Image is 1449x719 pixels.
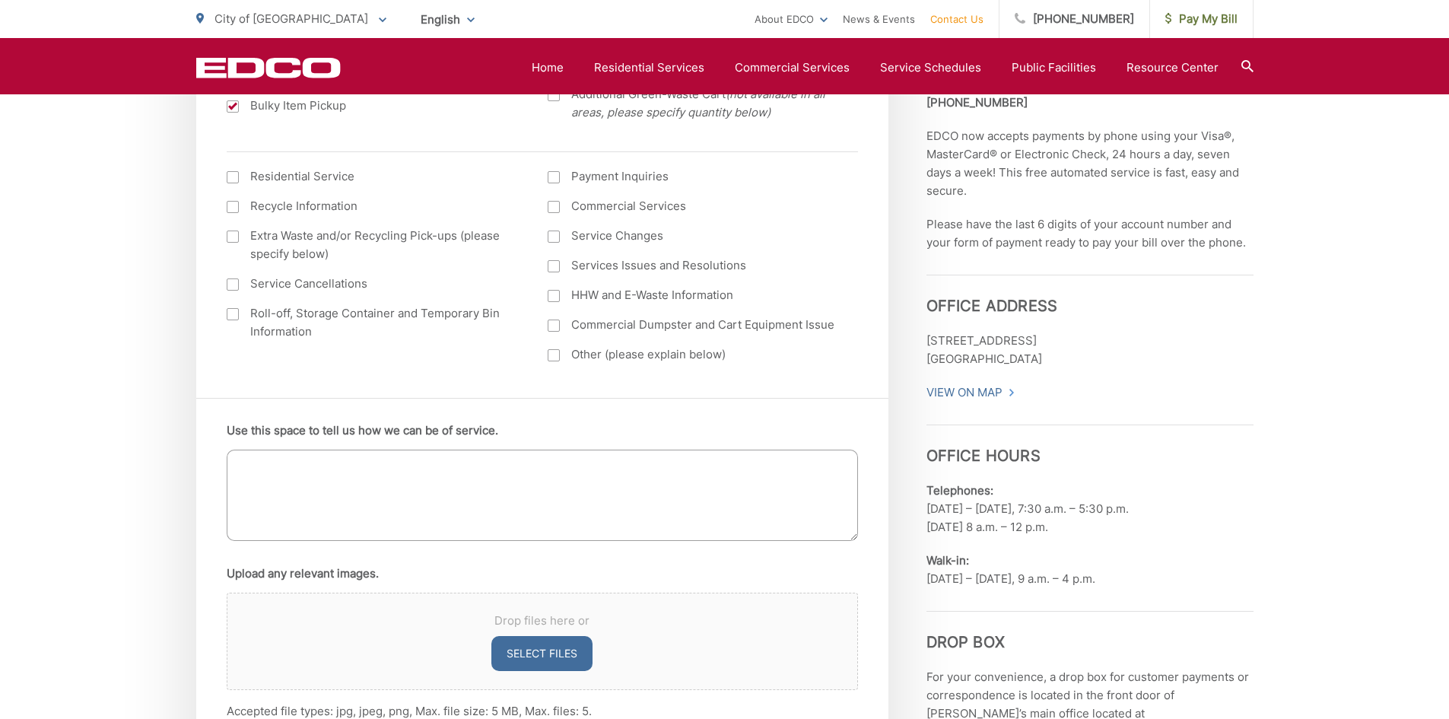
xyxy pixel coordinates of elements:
[926,95,1028,110] strong: [PHONE_NUMBER]
[735,59,850,77] a: Commercial Services
[227,197,518,215] label: Recycle Information
[227,275,518,293] label: Service Cancellations
[227,97,518,115] label: Bulky Item Pickup
[755,10,828,28] a: About EDCO
[926,332,1254,368] p: [STREET_ADDRESS] [GEOGRAPHIC_DATA]
[926,127,1254,200] p: EDCO now accepts payments by phone using your Visa®, MasterCard® or Electronic Check, 24 hours a ...
[491,636,593,671] button: select files, upload any relevant images.
[926,383,1015,402] a: View On Map
[227,227,518,263] label: Extra Waste and/or Recycling Pick-ups (please specify below)
[880,59,981,77] a: Service Schedules
[246,612,839,630] span: Drop files here or
[548,227,839,245] label: Service Changes
[926,552,1254,588] p: [DATE] – [DATE], 9 a.m. – 4 p.m.
[548,345,839,364] label: Other (please explain below)
[548,286,839,304] label: HHW and E-Waste Information
[1126,59,1219,77] a: Resource Center
[548,197,839,215] label: Commercial Services
[594,59,704,77] a: Residential Services
[1012,59,1096,77] a: Public Facilities
[1165,10,1238,28] span: Pay My Bill
[571,85,839,122] span: Additional Green-Waste Cart
[926,483,993,498] b: Telephones:
[926,425,1254,465] h3: Office Hours
[548,256,839,275] label: Services Issues and Resolutions
[227,167,518,186] label: Residential Service
[227,424,498,437] label: Use this space to tell us how we can be of service.
[548,316,839,334] label: Commercial Dumpster and Cart Equipment Issue
[926,215,1254,252] p: Please have the last 6 digits of your account number and your form of payment ready to pay your b...
[926,275,1254,315] h3: Office Address
[843,10,915,28] a: News & Events
[548,167,839,186] label: Payment Inquiries
[926,482,1254,536] p: [DATE] – [DATE], 7:30 a.m. – 5:30 p.m. [DATE] 8 a.m. – 12 p.m.
[926,611,1254,651] h3: Drop Box
[227,567,379,581] label: Upload any relevant images.
[227,704,592,718] span: Accepted file types: jpg, jpeg, png, Max. file size: 5 MB, Max. files: 5.
[214,11,368,26] span: City of [GEOGRAPHIC_DATA]
[409,6,486,33] span: English
[930,10,983,28] a: Contact Us
[196,57,341,78] a: EDCD logo. Return to the homepage.
[532,59,564,77] a: Home
[227,304,518,341] label: Roll-off, Storage Container and Temporary Bin Information
[926,553,969,568] b: Walk-in:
